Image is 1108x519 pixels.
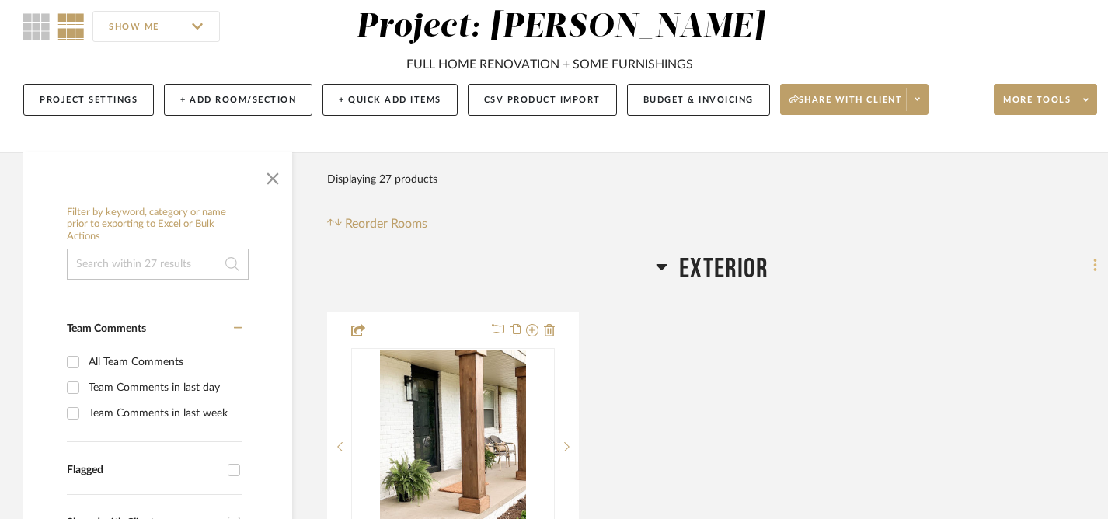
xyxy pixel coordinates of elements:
[67,464,220,477] div: Flagged
[789,94,903,117] span: Share with client
[468,84,617,116] button: CSV Product Import
[327,214,427,233] button: Reorder Rooms
[67,249,249,280] input: Search within 27 results
[679,253,768,286] span: Exterior
[164,84,312,116] button: + Add Room/Section
[89,401,238,426] div: Team Comments in last week
[327,164,437,195] div: Displaying 27 products
[67,323,146,334] span: Team Comments
[89,350,238,374] div: All Team Comments
[780,84,929,115] button: Share with client
[1003,94,1071,117] span: More tools
[23,84,154,116] button: Project Settings
[406,55,693,74] div: FULL HOME RENOVATION + SOME FURNISHINGS
[67,207,249,243] h6: Filter by keyword, category or name prior to exporting to Excel or Bulk Actions
[322,84,458,116] button: + Quick Add Items
[627,84,770,116] button: Budget & Invoicing
[89,375,238,400] div: Team Comments in last day
[345,214,427,233] span: Reorder Rooms
[257,160,288,191] button: Close
[994,84,1097,115] button: More tools
[356,11,765,44] div: Project: [PERSON_NAME]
